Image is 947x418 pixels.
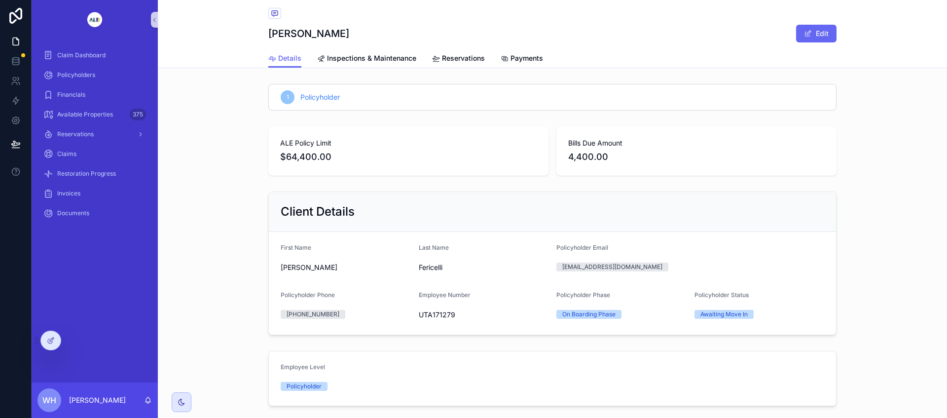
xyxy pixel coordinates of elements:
span: Inspections & Maintenance [327,53,416,63]
span: Available Properties [57,111,113,118]
a: Reservations [432,49,485,69]
a: Claim Dashboard [37,46,152,64]
a: Inspections & Maintenance [317,49,416,69]
div: 375 [130,109,146,120]
span: Financials [57,91,85,99]
a: Payments [501,49,543,69]
div: scrollable content [32,39,158,235]
span: UTA171279 [419,310,549,320]
span: Last Name [419,244,449,251]
span: Policyholder Phase [556,291,610,299]
span: Policyholders [57,71,95,79]
h2: Client Details [281,204,355,220]
span: Employee Level [281,363,325,371]
span: 1 [287,93,289,101]
a: Invoices [37,185,152,202]
span: Reservations [57,130,94,138]
a: Financials [37,86,152,104]
div: Policyholder [287,382,322,391]
span: Bills Due Amount [568,138,825,148]
h1: [PERSON_NAME] [268,27,349,40]
a: Reservations [37,125,152,143]
span: [PERSON_NAME] [281,263,411,272]
span: Documents [57,209,89,217]
span: Details [278,53,301,63]
a: Documents [37,204,152,222]
span: Policyholder [300,92,340,102]
a: Restoration Progress [37,165,152,183]
span: Policyholder Email [556,244,608,251]
span: 4,400.00 [568,150,825,164]
span: Invoices [57,190,80,197]
button: Edit [796,25,837,42]
a: Policyholders [37,66,152,84]
span: Policyholder Status [694,291,749,299]
div: [EMAIL_ADDRESS][DOMAIN_NAME] [562,263,662,271]
a: Available Properties375 [37,106,152,123]
span: Restoration Progress [57,170,116,178]
span: Reservations [442,53,485,63]
span: Claims [57,150,76,158]
img: App logo [79,12,110,28]
span: $64,400.00 [280,150,537,164]
a: Details [268,49,301,68]
span: Fericelli [419,263,549,272]
span: Payments [510,53,543,63]
p: [PERSON_NAME] [69,395,126,405]
span: Claim Dashboard [57,51,106,59]
span: Policyholder Phone [281,291,335,299]
div: [PHONE_NUMBER] [287,310,339,319]
span: Employee Number [419,291,471,299]
span: ALE Policy Limit [280,138,537,148]
a: Claims [37,145,152,163]
span: First Name [281,244,311,251]
div: On Boarding Phase [562,310,616,319]
div: Awaiting Move In [700,310,748,319]
span: WH [42,394,56,406]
